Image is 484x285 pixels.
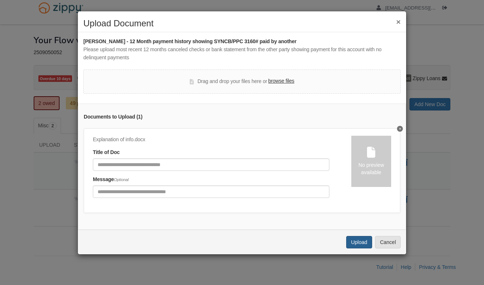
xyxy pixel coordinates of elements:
[93,158,329,171] input: Document Title
[83,46,401,62] div: Please upload most recent 12 months canceled checks or bank statement from the other party showin...
[84,113,400,121] div: Documents to Upload ( 1 )
[397,126,403,132] button: Delete undefined
[351,161,391,176] div: No preview available
[375,236,401,248] button: Cancel
[83,19,401,28] h2: Upload Document
[346,236,372,248] button: Upload
[93,185,329,198] input: Include any comments on this document
[268,77,294,85] label: browse files
[93,136,329,144] div: Explanation of info.docx
[93,176,129,184] label: Message
[93,149,120,157] label: Title of Doc
[114,177,129,182] span: Optional
[190,77,294,86] div: Drag and drop your files here or
[83,38,401,46] div: [PERSON_NAME] - 12 Month payment history showing SYNCB/PPC 3160# paid by another
[396,18,401,26] button: ×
